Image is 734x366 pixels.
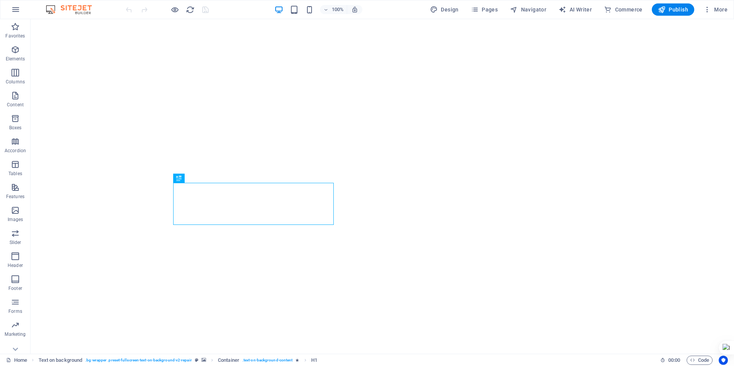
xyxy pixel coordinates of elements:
p: Slider [10,239,21,246]
span: More [703,6,728,13]
span: Commerce [604,6,643,13]
p: Marketing [5,331,26,337]
button: More [700,3,731,16]
div: Design (Ctrl+Alt+Y) [427,3,462,16]
button: Design [427,3,462,16]
span: Click to select. Double-click to edit [218,356,239,365]
p: Forms [8,308,22,314]
p: Footer [8,285,22,291]
button: Click here to leave preview mode and continue editing [170,5,179,14]
p: Accordion [5,148,26,154]
span: Code [690,356,709,365]
span: 00 00 [668,356,680,365]
span: Pages [471,6,498,13]
span: . bg-wrapper .preset-fullscreen-text-on-background-v2-repair [85,356,192,365]
span: Click to select. Double-click to edit [39,356,83,365]
span: Click to select. Double-click to edit [311,356,317,365]
h6: Session time [660,356,680,365]
p: Favorites [5,33,25,39]
button: 100% [320,5,347,14]
a: Click to cancel selection. Double-click to open Pages [6,356,27,365]
h6: 100% [331,5,344,14]
i: Element contains an animation [296,358,299,362]
p: Elements [6,56,25,62]
span: . text-on-background-content [242,356,293,365]
button: Commerce [601,3,646,16]
button: Code [687,356,713,365]
button: Usercentrics [719,356,728,365]
p: Header [8,262,23,268]
p: Tables [8,171,22,177]
img: Editor Logo [44,5,101,14]
span: : [674,357,675,363]
nav: breadcrumb [39,356,317,365]
p: Boxes [9,125,22,131]
p: Columns [6,79,25,85]
p: Content [7,102,24,108]
button: Publish [652,3,694,16]
span: Publish [658,6,688,13]
i: On resize automatically adjust zoom level to fit chosen device. [351,6,358,13]
i: This element is a customizable preset [195,358,198,362]
span: AI Writer [559,6,592,13]
span: Design [430,6,459,13]
i: Reload page [186,5,195,14]
p: Features [6,194,24,200]
button: Pages [468,3,501,16]
span: Navigator [510,6,546,13]
button: AI Writer [555,3,595,16]
p: Images [8,216,23,223]
i: This element contains a background [201,358,206,362]
button: Navigator [507,3,549,16]
button: reload [185,5,195,14]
